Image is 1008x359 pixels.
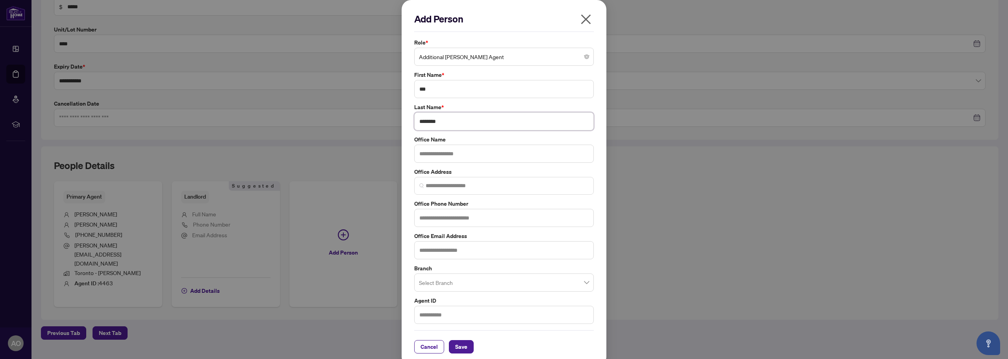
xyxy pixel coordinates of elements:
button: Save [449,340,474,353]
button: Cancel [414,340,444,353]
button: Open asap [976,331,1000,355]
label: Branch [414,264,594,273]
label: Last Name [414,103,594,112]
label: First Name [414,71,594,79]
label: Agent ID [414,296,594,305]
label: Role [414,38,594,47]
h2: Add Person [414,13,594,25]
span: Additional RAHR Agent [419,49,589,64]
label: Office Name [414,135,594,144]
label: Office Address [414,167,594,176]
span: close-circle [584,54,589,59]
label: Office Phone Number [414,199,594,208]
img: search_icon [419,183,424,188]
span: close [580,13,592,26]
span: Cancel [421,340,438,353]
label: Office Email Address [414,232,594,240]
span: Save [455,340,467,353]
